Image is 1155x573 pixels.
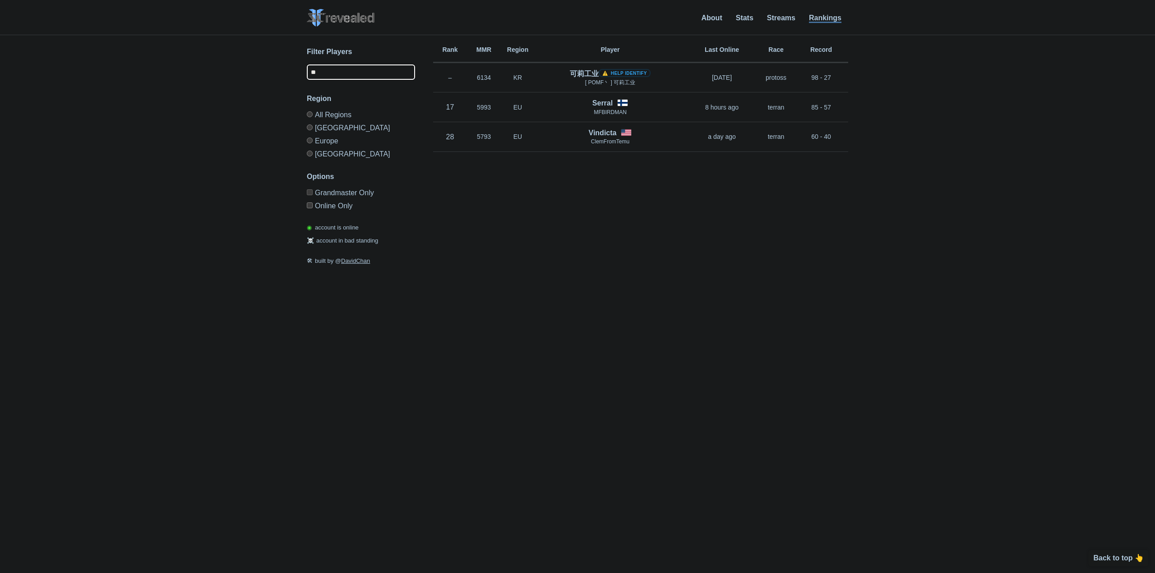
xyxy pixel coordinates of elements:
h6: MMR [467,46,501,53]
p: 6134 [467,73,501,82]
p: terran [758,103,794,112]
p: terran [758,132,794,141]
h4: Vindicta [589,128,617,138]
input: [GEOGRAPHIC_DATA] [307,124,313,130]
p: 17 [433,102,467,112]
input: Online Only [307,202,313,208]
label: Only show accounts currently laddering [307,199,415,210]
label: Europe [307,134,415,147]
h6: Player [535,46,686,53]
span: ☠️ [307,237,314,244]
input: [GEOGRAPHIC_DATA] [307,151,313,156]
a: Stats [736,14,753,22]
input: Grandmaster Only [307,189,313,195]
p: 8 hours ago [686,103,758,112]
span: [ POMF丶 ] 可莉工业 [585,79,635,86]
p: KR [501,73,535,82]
h3: Options [307,171,415,182]
p: a day ago [686,132,758,141]
span: ClemFromTemu [591,138,629,145]
span: MFBIRDMAN [594,109,627,115]
p: EU [501,103,535,112]
p: [DATE] [686,73,758,82]
p: protoss [758,73,794,82]
label: Only Show accounts currently in Grandmaster [307,189,415,199]
p: account in bad standing [307,236,378,245]
a: Streams [767,14,795,22]
label: All Regions [307,111,415,121]
p: 28 [433,132,467,142]
span: ◉ [307,224,312,231]
h6: Record [794,46,848,53]
p: 98 - 27 [794,73,848,82]
a: ⚠️ Help identify [599,69,651,77]
h3: Region [307,93,415,104]
p: 85 - 57 [794,103,848,112]
p: EU [501,132,535,141]
a: DavidChan [341,257,370,264]
label: [GEOGRAPHIC_DATA] [307,147,415,158]
p: – [433,73,467,82]
h6: Rank [433,46,467,53]
label: [GEOGRAPHIC_DATA] [307,121,415,134]
h3: Filter Players [307,46,415,57]
p: account is online [307,223,359,232]
p: 5993 [467,103,501,112]
h4: Serral [592,98,613,108]
img: SC2 Revealed [307,9,374,27]
input: Europe [307,138,313,143]
h4: 可莉工业 [570,69,651,79]
input: All Regions [307,111,313,117]
h6: Region [501,46,535,53]
h6: Race [758,46,794,53]
a: Rankings [809,14,841,23]
p: 60 - 40 [794,132,848,141]
p: Back to top 👆 [1093,555,1144,562]
p: 5793 [467,132,501,141]
p: built by @ [307,257,415,266]
span: 🛠 [307,257,313,264]
a: About [702,14,722,22]
h6: Last Online [686,46,758,53]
